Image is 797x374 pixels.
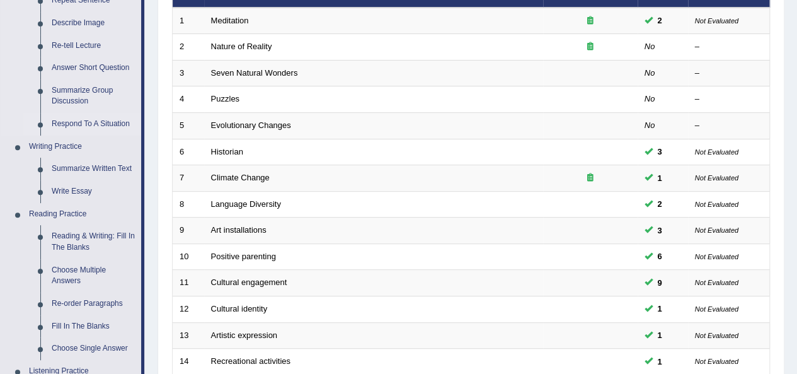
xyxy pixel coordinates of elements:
a: Writing Practice [23,136,141,158]
a: Write Essay [46,180,141,203]
span: You can still take this question [653,197,667,211]
a: Evolutionary Changes [211,120,291,130]
a: Positive parenting [211,252,276,261]
small: Not Evaluated [695,148,738,156]
a: Re-order Paragraphs [46,293,141,315]
em: No [645,120,655,130]
span: You can still take this question [653,302,667,315]
a: Artistic expression [211,330,277,340]
span: You can still take this question [653,355,667,368]
small: Not Evaluated [695,174,738,182]
td: 13 [173,322,204,349]
td: 2 [173,34,204,61]
td: 8 [173,191,204,218]
div: – [695,120,763,132]
span: You can still take this question [653,250,667,263]
td: 12 [173,296,204,322]
td: 9 [173,218,204,244]
a: Describe Image [46,12,141,35]
a: Choose Multiple Answers [46,259,141,293]
div: – [695,67,763,79]
div: – [695,41,763,53]
a: Recreational activities [211,356,290,366]
em: No [645,68,655,78]
a: Meditation [211,16,249,25]
td: 5 [173,113,204,139]
span: You can still take this question [653,276,667,289]
span: You can still take this question [653,145,667,158]
small: Not Evaluated [695,17,738,25]
small: Not Evaluated [695,226,738,234]
a: Reading & Writing: Fill In The Blanks [46,225,141,259]
a: Puzzles [211,94,240,103]
span: You can still take this question [653,224,667,237]
small: Not Evaluated [695,201,738,208]
a: Answer Short Question [46,57,141,79]
small: Not Evaluated [695,358,738,365]
a: Summarize Written Text [46,158,141,180]
div: Exam occurring question [550,15,631,27]
span: You can still take this question [653,172,667,185]
a: Seven Natural Wonders [211,68,298,78]
td: 7 [173,165,204,192]
span: You can still take this question [653,329,667,342]
a: Re-tell Lecture [46,35,141,57]
a: Respond To A Situation [46,113,141,136]
em: No [645,94,655,103]
a: Nature of Reality [211,42,272,51]
div: – [695,93,763,105]
a: Art installations [211,225,267,235]
a: Climate Change [211,173,270,182]
div: Exam occurring question [550,41,631,53]
small: Not Evaluated [695,332,738,339]
a: Fill In The Blanks [46,315,141,338]
small: Not Evaluated [695,253,738,260]
td: 11 [173,270,204,296]
a: Historian [211,147,243,156]
td: 4 [173,86,204,113]
td: 1 [173,8,204,34]
a: Reading Practice [23,203,141,226]
small: Not Evaluated [695,279,738,286]
em: No [645,42,655,51]
div: Exam occurring question [550,172,631,184]
span: You can still take this question [653,14,667,27]
a: Summarize Group Discussion [46,79,141,113]
a: Cultural engagement [211,278,287,287]
a: Choose Single Answer [46,337,141,360]
a: Language Diversity [211,199,281,209]
a: Cultural identity [211,304,268,313]
td: 10 [173,243,204,270]
td: 3 [173,60,204,86]
small: Not Evaluated [695,305,738,313]
td: 6 [173,139,204,165]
